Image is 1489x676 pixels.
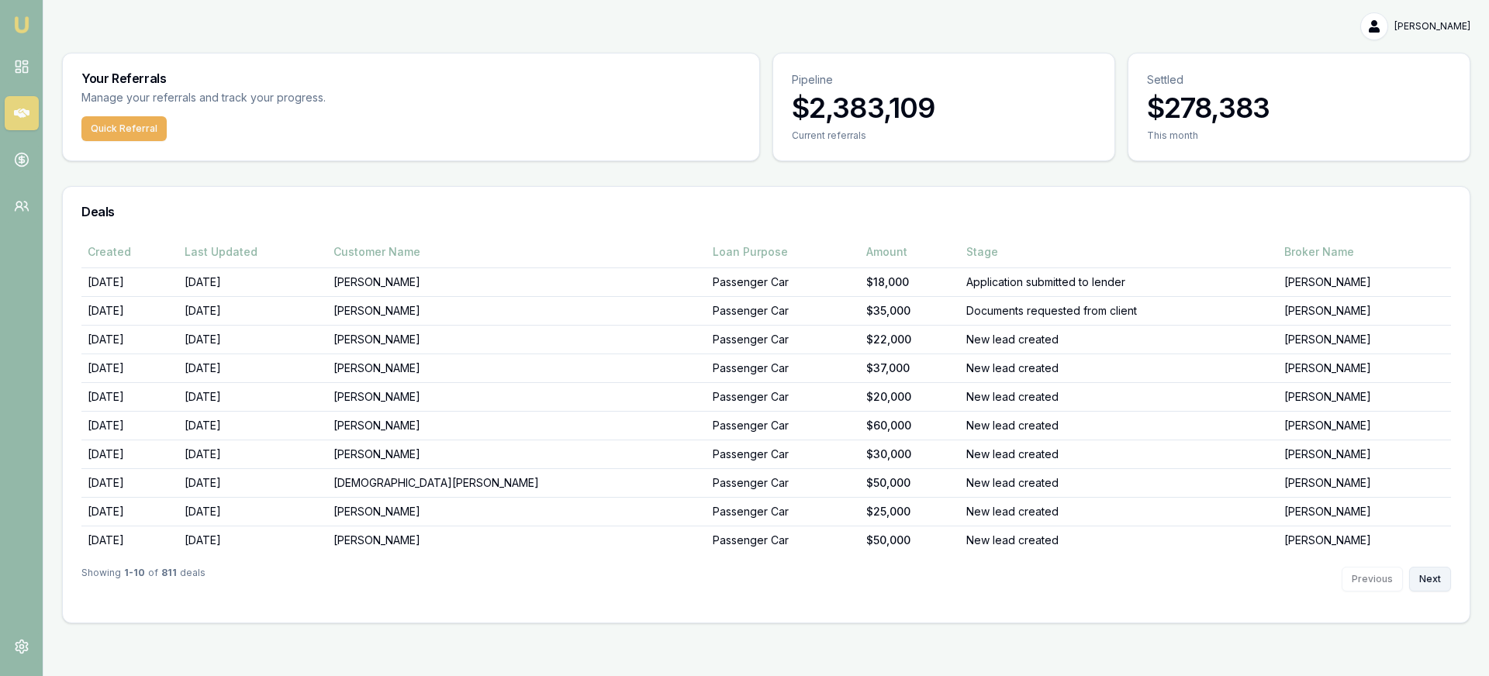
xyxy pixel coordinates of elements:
[966,244,1273,260] div: Stage
[1278,354,1451,382] td: [PERSON_NAME]
[866,447,954,462] div: $30,000
[12,16,31,34] img: emu-icon-u.png
[866,533,954,548] div: $50,000
[1278,526,1451,554] td: [PERSON_NAME]
[1278,325,1451,354] td: [PERSON_NAME]
[1284,244,1445,260] div: Broker Name
[706,382,860,411] td: Passenger Car
[866,274,954,290] div: $18,000
[327,526,706,554] td: [PERSON_NAME]
[81,526,178,554] td: [DATE]
[178,440,326,468] td: [DATE]
[88,244,172,260] div: Created
[960,497,1279,526] td: New lead created
[81,205,1451,218] h3: Deals
[81,116,167,141] button: Quick Referral
[327,325,706,354] td: [PERSON_NAME]
[866,332,954,347] div: $22,000
[960,296,1279,325] td: Documents requested from client
[1278,296,1451,325] td: [PERSON_NAME]
[960,468,1279,497] td: New lead created
[81,497,178,526] td: [DATE]
[1278,497,1451,526] td: [PERSON_NAME]
[1147,72,1451,88] p: Settled
[327,468,706,497] td: [DEMOGRAPHIC_DATA][PERSON_NAME]
[178,526,326,554] td: [DATE]
[81,468,178,497] td: [DATE]
[124,567,145,591] strong: 1 - 10
[327,354,706,382] td: [PERSON_NAME]
[1409,567,1451,591] button: Next
[1147,129,1451,142] div: This month
[960,382,1279,411] td: New lead created
[81,296,178,325] td: [DATE]
[792,129,1096,142] div: Current referrals
[327,267,706,296] td: [PERSON_NAME]
[706,411,860,440] td: Passenger Car
[1278,411,1451,440] td: [PERSON_NAME]
[178,497,326,526] td: [DATE]
[866,244,954,260] div: Amount
[960,354,1279,382] td: New lead created
[81,267,178,296] td: [DATE]
[706,296,860,325] td: Passenger Car
[178,382,326,411] td: [DATE]
[706,354,860,382] td: Passenger Car
[1147,92,1451,123] h3: $278,383
[706,325,860,354] td: Passenger Car
[178,267,326,296] td: [DATE]
[792,92,1096,123] h3: $2,383,109
[866,303,954,319] div: $35,000
[81,440,178,468] td: [DATE]
[1278,267,1451,296] td: [PERSON_NAME]
[327,440,706,468] td: [PERSON_NAME]
[81,354,178,382] td: [DATE]
[81,411,178,440] td: [DATE]
[333,244,700,260] div: Customer Name
[706,497,860,526] td: Passenger Car
[178,468,326,497] td: [DATE]
[178,354,326,382] td: [DATE]
[1278,468,1451,497] td: [PERSON_NAME]
[960,267,1279,296] td: Application submitted to lender
[792,72,1096,88] p: Pipeline
[327,497,706,526] td: [PERSON_NAME]
[706,468,860,497] td: Passenger Car
[161,567,177,591] strong: 811
[960,440,1279,468] td: New lead created
[327,411,706,440] td: [PERSON_NAME]
[866,504,954,519] div: $25,000
[866,389,954,405] div: $20,000
[327,296,706,325] td: [PERSON_NAME]
[185,244,320,260] div: Last Updated
[960,526,1279,554] td: New lead created
[960,325,1279,354] td: New lead created
[81,89,478,107] p: Manage your referrals and track your progress.
[178,296,326,325] td: [DATE]
[178,325,326,354] td: [DATE]
[1278,382,1451,411] td: [PERSON_NAME]
[866,475,954,491] div: $50,000
[706,267,860,296] td: Passenger Car
[178,411,326,440] td: [DATE]
[327,382,706,411] td: [PERSON_NAME]
[81,382,178,411] td: [DATE]
[81,325,178,354] td: [DATE]
[713,244,854,260] div: Loan Purpose
[1278,440,1451,468] td: [PERSON_NAME]
[706,526,860,554] td: Passenger Car
[706,440,860,468] td: Passenger Car
[866,418,954,433] div: $60,000
[1394,20,1470,33] span: [PERSON_NAME]
[81,567,206,591] div: Showing of deals
[960,411,1279,440] td: New lead created
[866,360,954,376] div: $37,000
[81,72,741,84] h3: Your Referrals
